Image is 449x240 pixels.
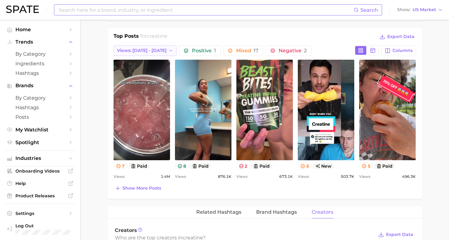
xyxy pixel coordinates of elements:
[236,48,259,53] span: Mixed
[359,173,370,180] span: Views
[256,209,297,215] span: Brand Hashtags
[15,61,65,66] span: Ingredients
[15,70,65,76] span: Hashtags
[15,181,65,186] span: Help
[5,37,75,47] button: Trends
[298,173,309,180] span: Views
[5,68,75,78] a: Hashtags
[5,112,75,122] a: Posts
[114,163,127,169] button: 7
[377,230,414,239] button: Export Data
[413,8,436,11] span: US Market
[175,163,189,169] button: 8
[236,173,247,180] span: Views
[15,114,65,120] span: Posts
[298,163,312,169] button: 6
[304,48,307,54] span: 2
[236,163,250,169] button: 2
[15,27,65,32] span: Home
[123,186,161,191] span: Show more posts
[279,173,293,180] span: 673.1k
[196,209,241,215] span: Related Hashtags
[15,51,65,57] span: by Category
[5,59,75,68] a: Ingredients
[5,154,75,163] button: Industries
[190,163,211,169] button: paid
[386,232,413,237] span: Export Data
[15,139,65,145] span: Spotlight
[5,221,75,237] a: Log out. Currently logged in with e-mail alyssa@spate.nyc.
[114,184,163,193] button: Show more posts
[214,48,216,54] span: 1
[117,48,167,53] span: Views: [DATE] - [DATE]
[147,33,167,39] span: creatine
[140,32,167,42] h2: for
[115,227,137,233] span: Creators
[6,6,39,13] img: SPATE
[15,211,65,216] span: Settings
[175,173,186,180] span: Views
[15,95,65,101] span: by Category
[5,166,75,176] a: Onboarding Videos
[360,7,378,13] span: Search
[279,48,307,53] span: Negative
[397,8,411,11] span: Show
[114,32,139,42] h1: Top Posts
[15,105,65,110] span: Hashtags
[218,173,231,180] span: 876.1k
[15,168,65,174] span: Onboarding Videos
[5,81,75,90] button: Brands
[387,34,414,39] span: Export Data
[5,138,75,147] a: Spotlight
[15,127,65,133] span: My Watchlist
[393,48,413,53] span: Columns
[5,25,75,34] a: Home
[114,173,125,180] span: Views
[374,163,395,169] button: paid
[359,163,373,169] button: 5
[251,163,272,169] button: paid
[5,103,75,112] a: Hashtags
[5,179,75,188] a: Help
[341,173,354,180] span: 503.7k
[58,5,354,15] input: Search here for a brand, industry, or ingredient
[381,45,416,56] button: Columns
[5,209,75,218] a: Settings
[192,48,216,53] span: Positive
[15,83,65,88] span: Brands
[5,191,75,200] a: Product Releases
[378,32,416,41] button: Export Data
[402,173,416,180] span: 496.3k
[396,6,444,14] button: ShowUS Market
[312,209,333,215] span: Creators
[15,156,65,161] span: Industries
[5,125,75,135] a: My Watchlist
[313,163,334,169] span: new
[15,39,65,45] span: Trends
[114,45,177,56] button: Views: [DATE] - [DATE]
[15,193,65,199] span: Product Releases
[15,223,70,229] span: Log Out
[5,93,75,103] a: by Category
[128,163,150,169] button: paid
[254,48,259,54] span: 17
[5,49,75,59] a: by Category
[161,173,170,180] span: 1.4m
